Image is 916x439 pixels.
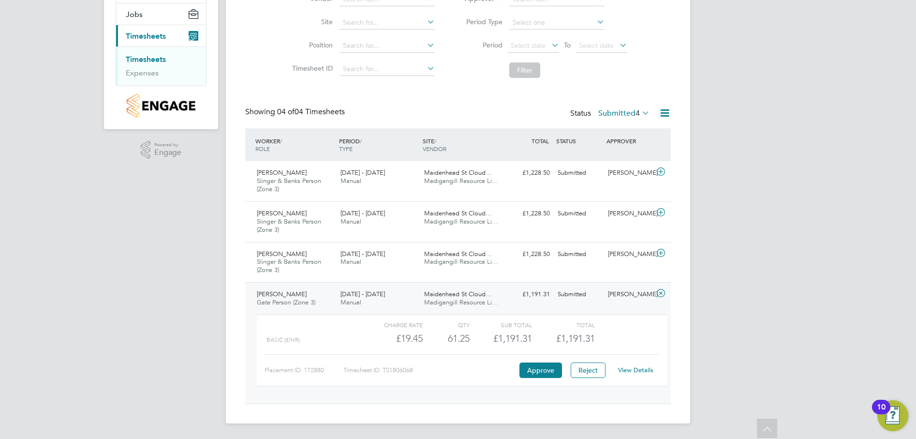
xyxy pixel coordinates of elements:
img: countryside-properties-logo-retina.png [127,94,195,118]
button: Filter [509,62,540,78]
div: PERIOD [337,132,420,157]
a: Go to home page [116,94,207,118]
span: [DATE] - [DATE] [340,209,385,217]
div: Showing [245,107,347,117]
span: [PERSON_NAME] [257,209,307,217]
div: Submitted [554,246,604,262]
span: Jobs [126,10,143,19]
span: Slinger & Banks Person (Zone 3) [257,217,321,234]
span: To [561,39,574,51]
span: Select date [511,41,546,50]
span: Timesheets [126,31,166,41]
span: Gate Person (Zone 3) [257,298,315,306]
div: Submitted [554,165,604,181]
span: TOTAL [532,137,549,145]
span: [PERSON_NAME] [257,290,307,298]
div: £1,228.50 [503,246,554,262]
button: Approve [519,363,562,378]
button: Jobs [116,3,206,25]
a: Timesheets [126,55,166,64]
span: Manual [340,257,361,266]
div: Timesheet ID: TS1806068 [343,363,517,378]
span: [DATE] - [DATE] [340,250,385,258]
span: Slinger & Banks Person (Zone 3) [257,177,321,193]
label: Period [459,41,502,49]
span: 04 Timesheets [277,107,345,117]
div: £1,228.50 [503,165,554,181]
span: Maidenhead St Cloud… [424,250,492,258]
a: View Details [618,366,653,374]
span: Maidenhead St Cloud… [424,290,492,298]
div: Placement ID: 172880 [265,363,343,378]
span: TYPE [339,145,353,152]
div: QTY [423,319,470,331]
input: Search for... [340,62,435,76]
div: Timesheets [116,46,206,86]
button: Reject [571,363,606,378]
div: APPROVER [604,132,654,150]
div: Status [570,107,651,121]
span: £1,191.31 [556,333,595,344]
span: Engage [154,149,181,157]
span: Maidenhead St Cloud… [424,168,492,177]
span: ROLE [255,145,270,152]
label: Site [289,17,333,26]
div: [PERSON_NAME] [604,246,654,262]
span: Madigangill Resource Li… [424,257,498,266]
div: Submitted [554,287,604,303]
div: WORKER [253,132,337,157]
div: Total [532,319,594,331]
span: Basic (£/HR) [266,336,300,343]
input: Search for... [340,16,435,30]
span: [DATE] - [DATE] [340,168,385,177]
span: Madigangill Resource Li… [424,217,498,226]
a: Powered byEngage [141,141,182,159]
div: 10 [877,407,886,420]
span: [DATE] - [DATE] [340,290,385,298]
div: £1,228.50 [503,206,554,222]
span: [PERSON_NAME] [257,250,307,258]
div: £1,191.31 [503,287,554,303]
span: [PERSON_NAME] [257,168,307,177]
div: SITE [420,132,504,157]
span: / [360,137,362,145]
label: Period Type [459,17,502,26]
span: Madigangill Resource Li… [424,177,498,185]
div: £19.45 [360,331,423,347]
span: Manual [340,177,361,185]
span: Maidenhead St Cloud… [424,209,492,217]
div: Sub Total [470,319,532,331]
span: Powered by [154,141,181,149]
span: Manual [340,217,361,226]
div: 61.25 [423,331,470,347]
span: 4 [635,108,640,118]
div: [PERSON_NAME] [604,206,654,222]
div: [PERSON_NAME] [604,165,654,181]
label: Timesheet ID [289,64,333,73]
span: Slinger & Banks Person (Zone 3) [257,257,321,274]
span: Madigangill Resource Li… [424,298,498,306]
span: VENDOR [423,145,446,152]
button: Timesheets [116,25,206,46]
a: Expenses [126,68,159,77]
input: Search for... [340,39,435,53]
div: £1,191.31 [470,331,532,347]
div: Submitted [554,206,604,222]
div: [PERSON_NAME] [604,287,654,303]
span: / [434,137,436,145]
span: Manual [340,298,361,306]
button: Open Resource Center, 10 new notifications [877,400,908,431]
div: Charge rate [360,319,423,331]
span: 04 of [277,107,295,117]
span: Select date [579,41,614,50]
span: / [280,137,282,145]
label: Submitted [598,108,650,118]
label: Position [289,41,333,49]
div: STATUS [554,132,604,150]
input: Select one [509,16,605,30]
